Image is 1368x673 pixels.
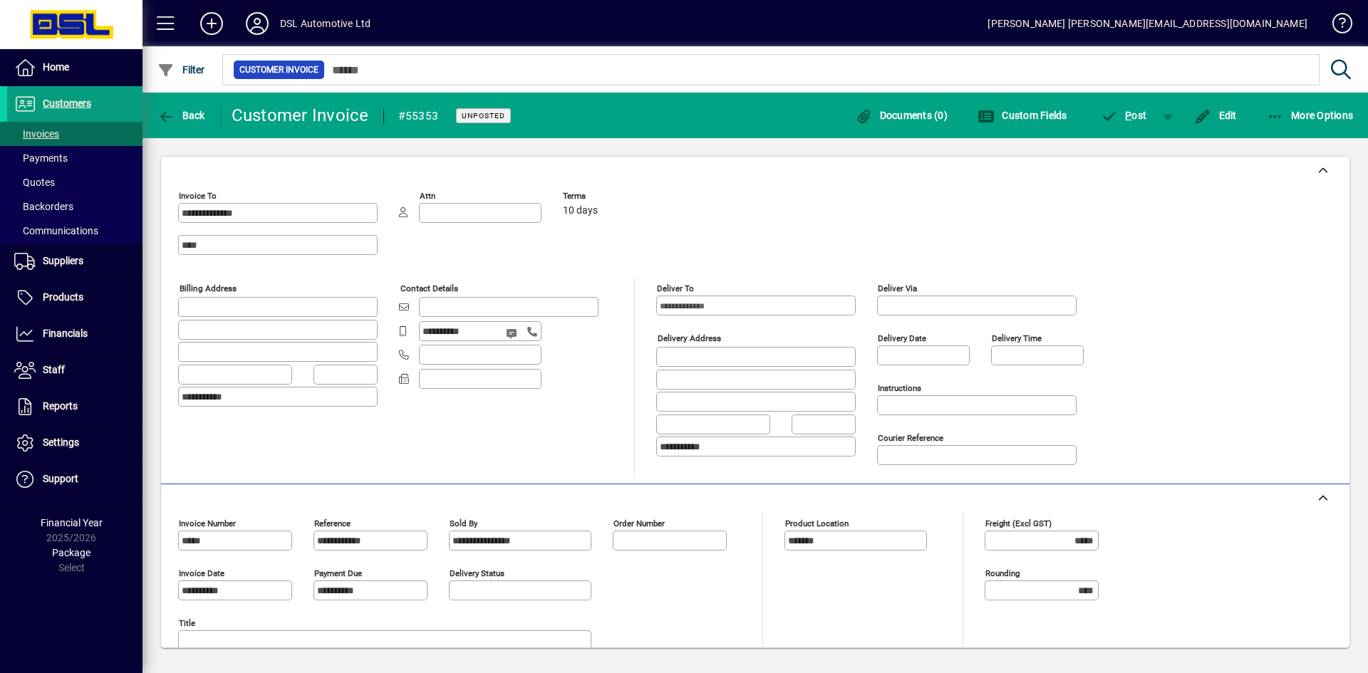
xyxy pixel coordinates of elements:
[179,568,224,578] mat-label: Invoice date
[1191,103,1240,128] button: Edit
[142,103,221,128] app-page-header-button: Back
[7,316,142,352] a: Financials
[1101,110,1147,121] span: ost
[851,103,951,128] button: Documents (0)
[43,98,91,109] span: Customers
[878,283,917,293] mat-label: Deliver via
[154,57,209,83] button: Filter
[563,205,598,216] span: 10 days
[992,333,1042,343] mat-label: Delivery time
[7,353,142,388] a: Staff
[14,201,73,212] span: Backorders
[657,283,694,293] mat-label: Deliver To
[234,11,280,36] button: Profile
[52,547,90,558] span: Package
[314,518,351,528] mat-label: Reference
[14,225,98,236] span: Communications
[1125,110,1131,121] span: P
[7,194,142,219] a: Backorders
[878,383,921,393] mat-label: Instructions
[785,518,849,528] mat-label: Product location
[14,128,59,140] span: Invoices
[462,111,505,120] span: Unposted
[7,146,142,170] a: Payments
[14,177,55,188] span: Quotes
[878,333,926,343] mat-label: Delivery date
[450,518,477,528] mat-label: Sold by
[7,50,142,85] a: Home
[985,568,1020,578] mat-label: Rounding
[7,280,142,315] a: Products
[978,110,1067,121] span: Custom Fields
[43,328,88,339] span: Financials
[420,191,435,201] mat-label: Attn
[7,219,142,243] a: Communications
[43,291,83,303] span: Products
[43,437,79,448] span: Settings
[7,461,142,497] a: Support
[157,110,205,121] span: Back
[43,473,78,484] span: Support
[189,11,234,36] button: Add
[179,191,217,201] mat-label: Invoice To
[14,152,68,164] span: Payments
[43,255,83,266] span: Suppliers
[232,104,369,127] div: Customer Invoice
[988,12,1307,35] div: [PERSON_NAME] [PERSON_NAME][EMAIL_ADDRESS][DOMAIN_NAME]
[985,518,1052,528] mat-label: Freight (excl GST)
[43,364,65,375] span: Staff
[7,122,142,146] a: Invoices
[179,618,195,628] mat-label: Title
[7,170,142,194] a: Quotes
[7,425,142,461] a: Settings
[7,244,142,279] a: Suppliers
[496,316,530,350] button: Send SMS
[878,433,943,443] mat-label: Courier Reference
[1094,103,1154,128] button: Post
[43,400,78,412] span: Reports
[280,12,370,35] div: DSL Automotive Ltd
[1322,3,1350,49] a: Knowledge Base
[1194,110,1237,121] span: Edit
[450,568,504,578] mat-label: Delivery status
[1263,103,1357,128] button: More Options
[1267,110,1354,121] span: More Options
[43,61,69,73] span: Home
[314,568,362,578] mat-label: Payment due
[41,517,103,528] span: Financial Year
[398,105,439,127] div: #55353
[179,518,236,528] mat-label: Invoice number
[239,63,318,77] span: Customer Invoice
[974,103,1071,128] button: Custom Fields
[563,192,648,201] span: Terms
[613,518,665,528] mat-label: Order number
[154,103,209,128] button: Back
[157,64,205,75] span: Filter
[855,110,948,121] span: Documents (0)
[7,389,142,424] a: Reports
